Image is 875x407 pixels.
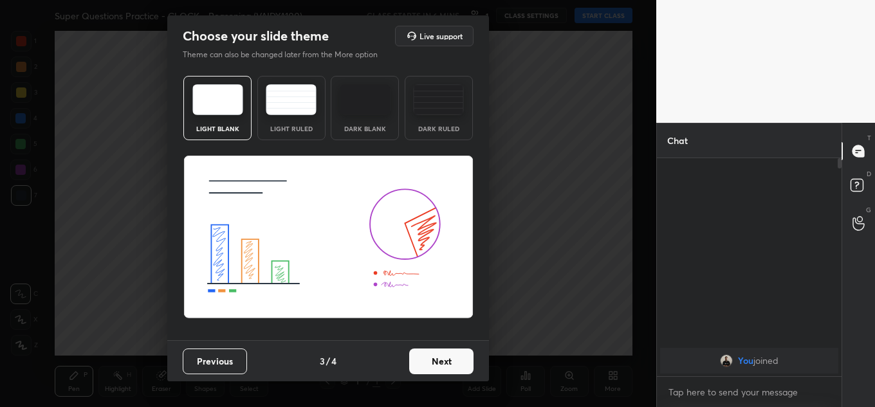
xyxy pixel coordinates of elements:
p: D [867,169,871,179]
span: You [738,356,753,366]
div: Dark Ruled [413,125,465,132]
img: 6da85954e4d94dd18dd5c6a481ba3d11.jpg [720,354,733,367]
p: Chat [657,123,698,158]
img: lightTheme.e5ed3b09.svg [192,84,243,115]
div: Light Blank [192,125,243,132]
p: T [867,133,871,143]
h4: 3 [320,354,325,368]
button: Next [409,348,474,374]
img: lightThemeBanner.fbc32fad.svg [183,156,474,319]
div: grid [657,345,842,376]
div: Light Ruled [266,125,317,132]
h4: / [326,354,330,368]
p: G [866,205,871,215]
h2: Choose your slide theme [183,28,329,44]
button: Previous [183,348,247,374]
h5: Live support [419,32,463,40]
p: Theme can also be changed later from the More option [183,49,391,60]
img: lightRuledTheme.5fabf969.svg [266,84,317,115]
img: darkTheme.f0cc69e5.svg [340,84,391,115]
img: darkRuledTheme.de295e13.svg [413,84,464,115]
div: Dark Blank [339,125,391,132]
h4: 4 [331,354,336,368]
span: joined [753,356,778,366]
